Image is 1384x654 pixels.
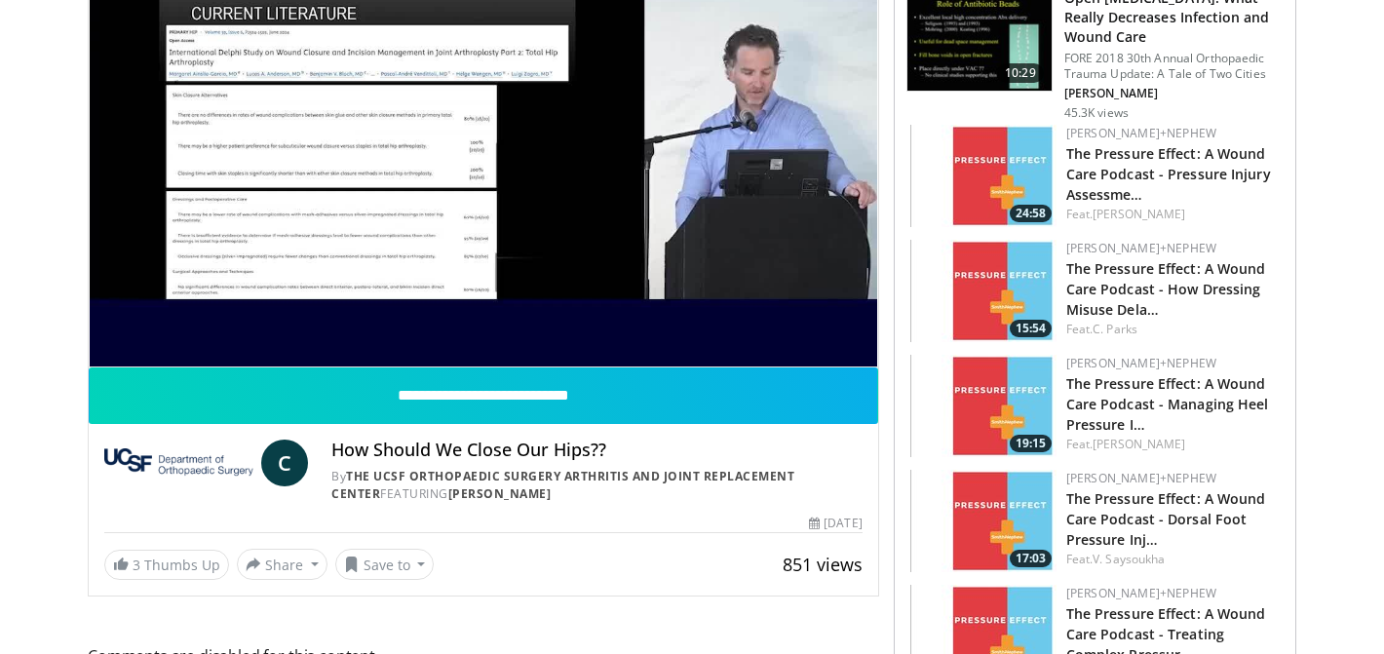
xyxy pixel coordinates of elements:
span: 10:29 [997,63,1044,83]
span: 24:58 [1010,205,1052,222]
a: [PERSON_NAME] [1093,206,1185,222]
img: 2a658e12-bd38-46e9-9f21-8239cc81ed40.150x105_q85_crop-smart_upscale.jpg [910,125,1057,227]
span: 17:03 [1010,550,1052,567]
div: By FEATURING [331,468,862,503]
a: C. Parks [1093,321,1137,337]
a: The Pressure Effect: A Wound Care Podcast - Managing Heel Pressure I… [1066,374,1269,434]
a: 3 Thumbs Up [104,550,229,580]
img: 60a7b2e5-50df-40c4-868a-521487974819.150x105_q85_crop-smart_upscale.jpg [910,355,1057,457]
a: 19:15 [910,355,1057,457]
a: 24:58 [910,125,1057,227]
div: Feat. [1066,436,1280,453]
div: Feat. [1066,206,1280,223]
img: The UCSF Orthopaedic Surgery Arthritis and Joint Replacement Center [104,440,253,486]
a: V. Saysoukha [1093,551,1165,567]
a: The UCSF Orthopaedic Surgery Arthritis and Joint Replacement Center [331,468,794,502]
span: 851 views [783,553,863,576]
button: Share [237,549,327,580]
div: Feat. [1066,321,1280,338]
p: FORE 2018 30th Annual Orthopaedic Trauma Update: A Tale of Two Cities [1064,51,1284,82]
a: The Pressure Effect: A Wound Care Podcast - Dorsal Foot Pressure Inj… [1066,489,1266,549]
h4: How Should We Close Our Hips?? [331,440,862,461]
a: C [261,440,308,486]
button: Save to [335,549,435,580]
a: [PERSON_NAME]+Nephew [1066,240,1216,256]
span: 3 [133,556,140,574]
img: d68379d8-97de-484f-9076-f39c80eee8eb.150x105_q85_crop-smart_upscale.jpg [910,470,1057,572]
a: [PERSON_NAME]+Nephew [1066,585,1216,601]
a: [PERSON_NAME] [448,485,552,502]
a: 17:03 [910,470,1057,572]
a: [PERSON_NAME]+Nephew [1066,125,1216,141]
a: The Pressure Effect: A Wound Care Podcast - How Dressing Misuse Dela… [1066,259,1266,319]
span: 15:54 [1010,320,1052,337]
a: 15:54 [910,240,1057,342]
p: 45.3K views [1064,105,1129,121]
div: [DATE] [809,515,862,532]
a: The Pressure Effect: A Wound Care Podcast - Pressure Injury Assessme… [1066,144,1271,204]
span: 19:15 [1010,435,1052,452]
p: [PERSON_NAME] [1064,86,1284,101]
div: Feat. [1066,551,1280,568]
a: [PERSON_NAME]+Nephew [1066,470,1216,486]
a: [PERSON_NAME]+Nephew [1066,355,1216,371]
img: 61e02083-5525-4adc-9284-c4ef5d0bd3c4.150x105_q85_crop-smart_upscale.jpg [910,240,1057,342]
a: [PERSON_NAME] [1093,436,1185,452]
